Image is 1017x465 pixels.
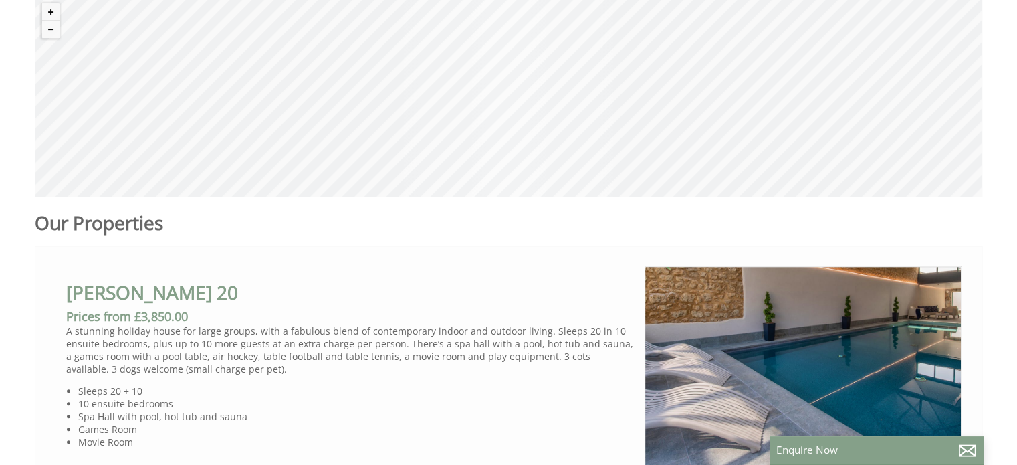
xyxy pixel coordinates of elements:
[66,280,238,305] a: [PERSON_NAME] 20
[42,21,60,38] button: Zoom out
[78,397,634,410] li: 10 ensuite bedrooms
[78,423,634,436] li: Games Room
[42,3,60,21] button: Zoom in
[66,308,634,324] h3: Prices from £3,850.00
[776,443,977,457] p: Enquire Now
[66,324,634,375] p: A stunning holiday house for large groups, with a fabulous blend of contemporary indoor and outdo...
[78,436,634,448] li: Movie Room
[78,385,634,397] li: Sleeps 20 + 10
[35,210,651,236] h1: Our Properties
[78,410,634,423] li: Spa Hall with pool, hot tub and sauna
